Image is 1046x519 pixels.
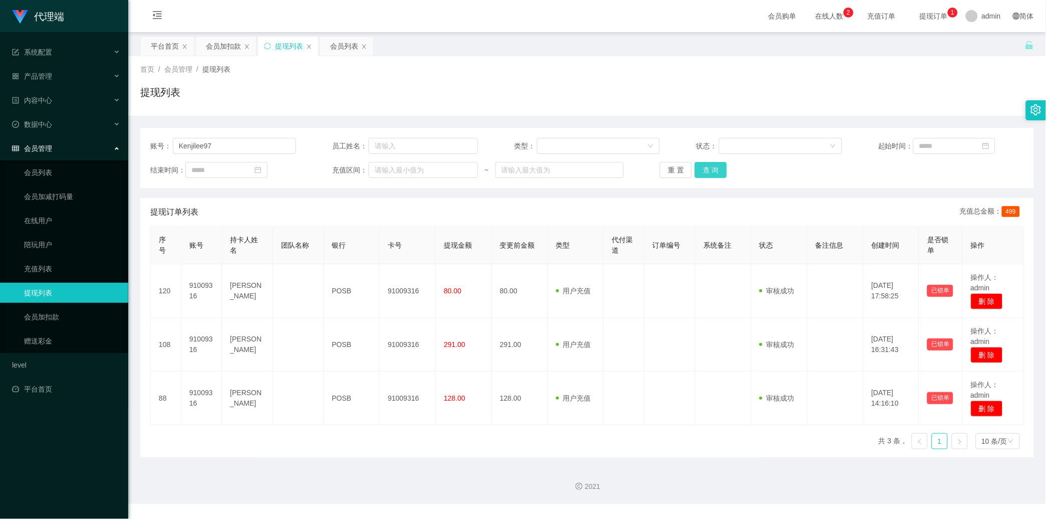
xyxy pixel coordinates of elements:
[388,241,402,249] span: 卡号
[24,162,120,183] a: 会员列表
[816,241,844,249] span: 备注信息
[12,355,120,375] a: level
[872,241,900,249] span: 创建时间
[281,241,309,249] span: 团队名称
[150,206,198,218] span: 提现订单列表
[12,49,19,56] i: 图标: form
[492,264,548,318] td: 80.00
[324,318,380,372] td: POSB
[151,264,181,318] td: 120
[556,394,591,402] span: 用户充值
[927,285,953,297] button: 已锁单
[500,241,535,249] span: 变更前金额
[222,264,273,318] td: [PERSON_NAME]
[556,287,591,295] span: 用户充值
[12,120,52,128] span: 数据中心
[759,394,795,402] span: 审核成功
[12,121,19,128] i: 图标: check-circle-o
[971,347,1003,363] button: 删 除
[264,43,271,50] i: 图标: sync
[971,401,1003,417] button: 删 除
[380,264,436,318] td: 91009316
[306,44,312,50] i: 图标: close
[957,439,963,445] i: 图标: right
[971,327,999,345] span: 操作人：admin
[182,44,188,50] i: 图标: close
[847,8,851,18] p: 2
[12,12,64,20] a: 代理端
[181,372,222,425] td: 91009316
[330,37,358,56] div: 会员列表
[556,340,591,349] span: 用户充值
[492,372,548,425] td: 128.00
[478,165,495,176] span: ~
[912,433,928,449] li: 上一页
[202,65,230,73] span: 提现列表
[1002,206,1020,217] span: 499
[369,138,478,154] input: 请输入
[24,331,120,351] a: 赠送彩金
[12,48,52,56] span: 系统配置
[864,318,920,372] td: [DATE] 16:31:43
[24,259,120,279] a: 充值列表
[948,8,958,18] sup: 1
[932,433,948,449] li: 1
[917,439,923,445] i: 图标: left
[140,1,174,33] i: 图标: menu-fold
[222,372,273,425] td: [PERSON_NAME]
[12,145,19,152] i: 图标: table
[140,65,154,73] span: 首页
[244,44,250,50] i: 图标: close
[653,241,681,249] span: 订单编号
[332,141,369,151] span: 员工姓名：
[971,273,999,292] span: 操作人：admin
[136,481,1038,492] div: 2021
[952,433,968,449] li: 下一页
[648,143,654,150] i: 图标: down
[151,372,181,425] td: 88
[759,340,795,349] span: 审核成功
[927,392,953,404] button: 已锁单
[24,211,120,231] a: 在线用户
[514,141,538,151] span: 类型：
[982,142,989,149] i: 图标: calendar
[254,166,261,174] i: 图标: calendar
[12,10,28,24] img: logo.9652507e.png
[150,141,173,151] span: 账号：
[864,372,920,425] td: [DATE] 14:16:10
[1025,41,1034,50] i: 图标: unlock
[576,483,583,490] i: 图标: copyright
[951,8,955,18] p: 1
[612,236,633,254] span: 代付渠道
[971,381,999,399] span: 操作人：admin
[960,206,1024,218] div: 充值总金额：
[24,187,120,207] a: 会员加减打码量
[24,307,120,327] a: 会员加扣款
[12,73,19,80] i: 图标: appstore-o
[444,340,465,349] span: 291.00
[492,318,548,372] td: 291.00
[206,37,241,56] div: 会员加扣款
[759,241,773,249] span: 状态
[982,434,1007,449] div: 10 条/页
[927,338,953,351] button: 已锁单
[275,37,303,56] div: 提现列表
[12,96,52,104] span: 内容中心
[12,379,120,399] a: 图标: dashboard平台首页
[181,318,222,372] td: 91009316
[164,65,192,73] span: 会员管理
[1013,13,1020,20] i: 图标: global
[878,141,913,151] span: 起始时间：
[12,72,52,80] span: 产品管理
[34,1,64,33] h1: 代理端
[159,236,166,254] span: 序号
[230,236,258,254] span: 持卡人姓名
[927,236,948,254] span: 是否锁单
[369,162,478,178] input: 请输入最小值为
[332,241,346,249] span: 银行
[971,293,1003,309] button: 删 除
[158,65,160,73] span: /
[173,138,296,154] input: 请输入
[844,8,854,18] sup: 2
[759,287,795,295] span: 审核成功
